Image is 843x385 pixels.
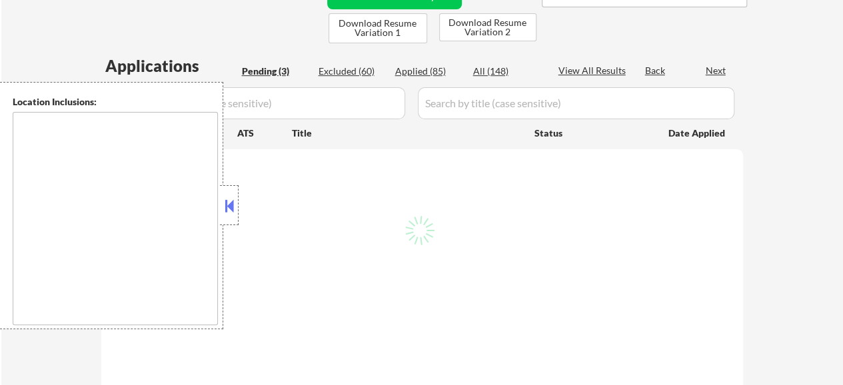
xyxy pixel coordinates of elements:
div: All (148) [473,65,540,78]
button: Download Resume Variation 1 [329,13,427,43]
button: Download Resume Variation 2 [439,13,536,41]
input: Search by title (case sensitive) [418,87,734,119]
div: Title [292,127,522,140]
input: Search by company (case sensitive) [105,87,405,119]
div: Next [706,64,727,77]
div: Status [534,121,649,145]
div: ATS [237,127,292,140]
div: Back [645,64,666,77]
div: Pending (3) [242,65,309,78]
div: Date Applied [668,127,727,140]
div: Applications [105,58,237,74]
div: View All Results [558,64,630,77]
div: Location Inclusions: [13,95,218,109]
div: Excluded (60) [319,65,385,78]
div: Applied (85) [395,65,462,78]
